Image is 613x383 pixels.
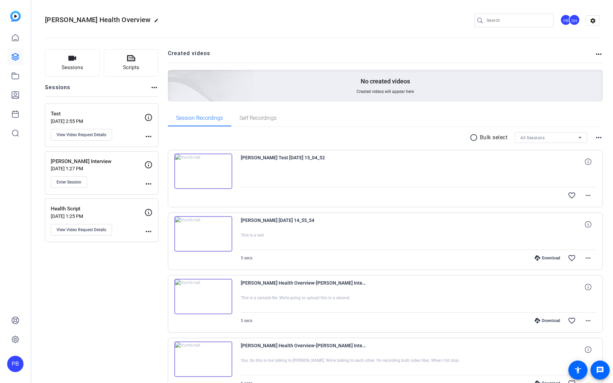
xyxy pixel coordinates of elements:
[241,318,252,323] span: 5 secs
[574,366,582,374] mat-icon: accessibility
[51,129,112,141] button: View Video Request Details
[584,254,592,262] mat-icon: more_horiz
[174,154,232,189] img: thumb-nail
[568,254,576,262] mat-icon: favorite_border
[174,341,232,377] img: thumb-nail
[239,115,277,121] span: Self Recordings
[487,16,548,25] input: Search
[586,16,600,26] mat-icon: settings
[104,49,159,77] button: Scripts
[568,191,576,200] mat-icon: favorite_border
[10,11,21,21] img: blue-gradient.svg
[123,64,139,71] span: Scripts
[174,216,232,252] img: thumb-nail
[470,133,480,142] mat-icon: radio_button_unchecked
[241,341,367,358] span: [PERSON_NAME] Health Overview-[PERSON_NAME] Interview-[PERSON_NAME]-2025-08-20-13-34-23-940-1
[480,133,508,142] p: Bulk select
[51,118,144,124] p: [DATE] 2:55 PM
[45,49,100,77] button: Sessions
[241,154,367,170] span: [PERSON_NAME] Test [DATE] 15_04_52
[62,64,83,71] span: Sessions
[560,14,571,26] div: PB
[241,256,252,260] span: 5 secs
[595,133,603,142] mat-icon: more_horiz
[45,83,70,96] h2: Sessions
[144,132,153,141] mat-icon: more_horiz
[51,166,144,171] p: [DATE] 1:27 PM
[144,227,153,236] mat-icon: more_horiz
[174,279,232,314] img: thumb-nail
[57,132,106,138] span: View Video Request Details
[569,14,581,26] ngx-avatar: Daniel Heiberger
[144,180,153,188] mat-icon: more_horiz
[51,213,144,219] p: [DATE] 1:25 PM
[51,110,144,118] p: Test
[357,89,414,94] span: Created videos will appear here
[154,18,162,26] mat-icon: edit
[150,83,158,92] mat-icon: more_horiz
[51,205,144,213] p: Health Script
[241,279,367,295] span: [PERSON_NAME] Health Overview-[PERSON_NAME] Interview-[PERSON_NAME]-2025-08-20-13-35-38-086-0
[57,227,106,233] span: View Video Request Details
[57,179,81,185] span: Enter Session
[45,16,151,24] span: [PERSON_NAME] Health Overview
[596,366,604,374] mat-icon: message
[51,176,87,188] button: Enter Session
[584,317,592,325] mat-icon: more_horiz
[584,191,592,200] mat-icon: more_horiz
[568,317,576,325] mat-icon: favorite_border
[531,255,564,261] div: Download
[560,14,572,26] ngx-avatar: Peter Bradt
[569,14,580,26] div: DH
[51,158,144,165] p: [PERSON_NAME] Interview
[520,135,545,140] span: All Sessions
[361,77,410,85] p: No created videos
[531,318,564,323] div: Download
[168,49,595,63] h2: Created videos
[176,115,223,121] span: Session Recordings
[241,216,367,233] span: [PERSON_NAME] [DATE] 14_55_54
[595,50,603,58] mat-icon: more_horiz
[92,2,254,150] img: Creted videos background
[7,356,23,372] div: PB
[51,224,112,236] button: View Video Request Details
